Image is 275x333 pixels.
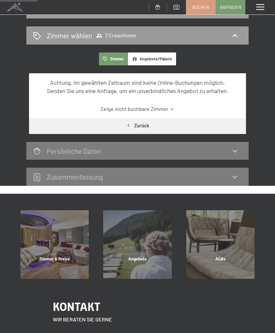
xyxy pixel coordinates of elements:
a: Zeige nicht buchbare Zimmer [36,105,240,113]
a: Buchung Zimmer & Preise [13,210,96,279]
button: Zurück [29,118,246,133]
a: Anfragen [216,0,245,14]
span: Angebote [128,256,147,261]
button: Zimmer [99,52,128,65]
span: Kontakt [53,300,100,314]
h2: Zusammen­fassung [47,173,103,181]
h2: Persönliche Daten [47,147,101,155]
button: Angebote/Pakete [128,52,176,65]
span: Zimmer & Preise [39,256,70,261]
span: Anfragen [220,4,241,10]
span: Buchen [193,4,209,10]
span: 2 Erwachsene [96,32,136,39]
span: Wir beraten Sie gerne [53,316,112,322]
a: Buchen [186,0,215,14]
h2: Zimmer wählen [47,31,92,40]
a: Buchung Angebote [96,210,179,279]
div: Achtung, im gewählten Zeitraum sind keine Online-Buchungen möglich. Senden Sie uns eine Anfrage, ... [36,79,240,95]
span: AGBs [215,256,226,261]
a: Buchung AGBs [179,210,262,279]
